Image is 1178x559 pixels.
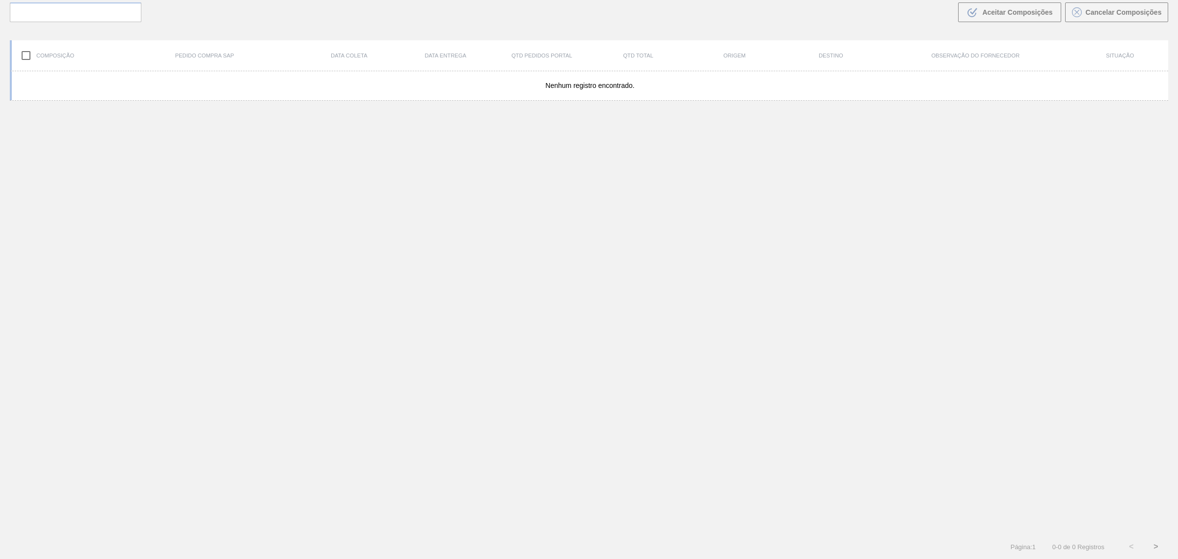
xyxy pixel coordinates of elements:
button: < [1119,534,1144,559]
span: Aceitar Composições [982,8,1052,16]
span: 0 - 0 de 0 Registros [1050,543,1104,551]
span: Página : 1 [1011,543,1036,551]
div: Qtd Pedidos Portal [494,53,590,58]
button: > [1144,534,1168,559]
span: Nenhum registro encontrado. [545,82,634,89]
div: Destino [783,53,879,58]
div: Observação do Fornecedor [879,53,1072,58]
button: Aceitar Composições [958,2,1061,22]
div: Origem [686,53,782,58]
div: Pedido Compra SAP [108,53,301,58]
button: Cancelar Composições [1065,2,1168,22]
div: Data entrega [397,53,493,58]
div: Situação [1072,53,1168,58]
div: Qtd Total [590,53,686,58]
div: Data coleta [301,53,397,58]
div: Composição [12,45,108,66]
span: Cancelar Composições [1086,8,1162,16]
